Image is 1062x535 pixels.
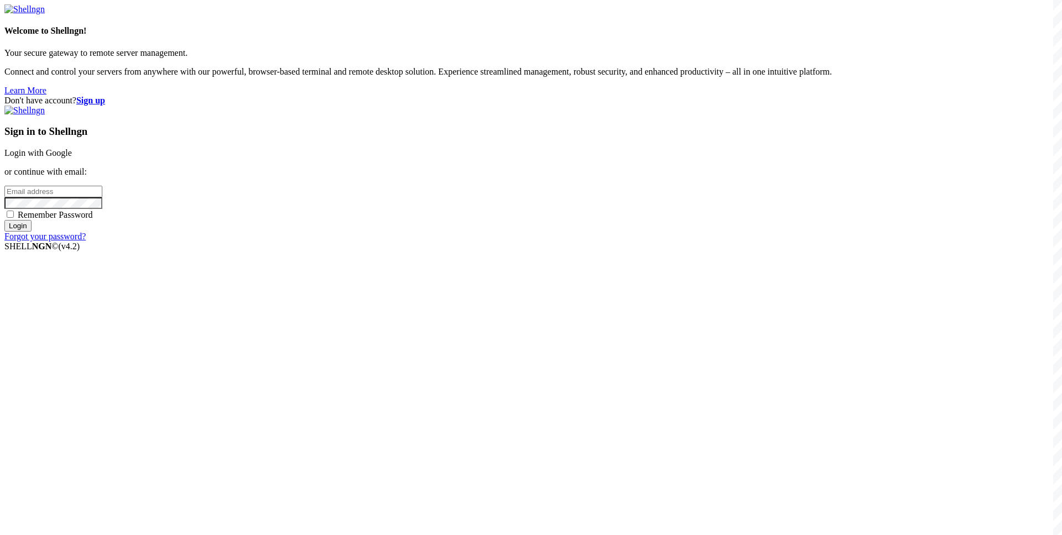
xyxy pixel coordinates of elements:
span: SHELL © [4,242,80,251]
input: Login [4,220,32,232]
h3: Sign in to Shellngn [4,125,1058,138]
span: Remember Password [18,210,93,219]
a: Sign up [76,96,105,105]
h4: Welcome to Shellngn! [4,26,1058,36]
input: Remember Password [7,211,14,218]
input: Email address [4,186,102,197]
p: Your secure gateway to remote server management. [4,48,1058,58]
img: Shellngn [4,4,45,14]
p: Connect and control your servers from anywhere with our powerful, browser-based terminal and remo... [4,67,1058,77]
a: Learn More [4,86,46,95]
div: Don't have account? [4,96,1058,106]
p: or continue with email: [4,167,1058,177]
a: Forgot your password? [4,232,86,241]
b: NGN [32,242,52,251]
span: 4.2.0 [59,242,80,251]
img: Shellngn [4,106,45,116]
a: Login with Google [4,148,72,158]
